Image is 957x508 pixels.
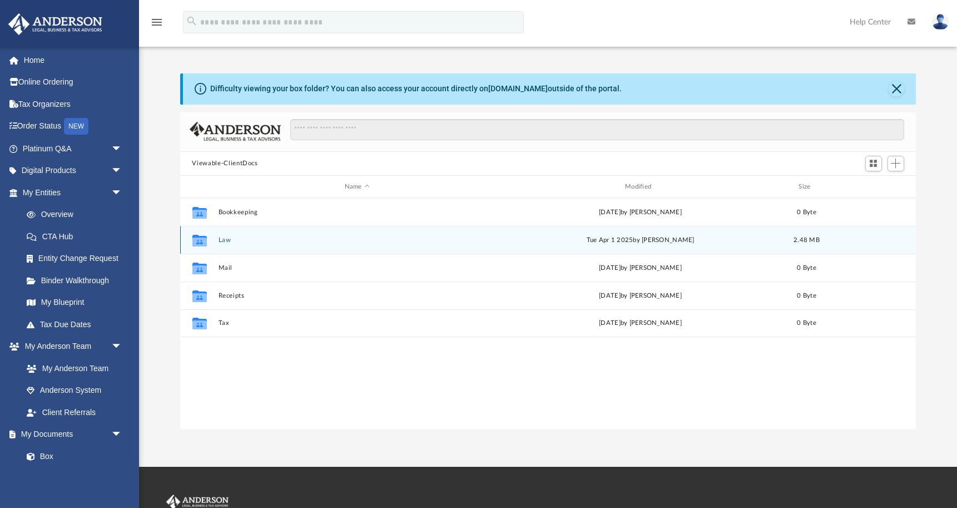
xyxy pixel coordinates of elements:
a: Overview [16,204,139,226]
a: My Anderson Teamarrow_drop_down [8,336,133,358]
div: [DATE] by [PERSON_NAME] [501,263,779,273]
a: Entity Change Request [16,248,139,270]
a: Tax Organizers [8,93,139,115]
a: CTA Hub [16,225,139,248]
button: Switch to Grid View [865,156,882,171]
a: Home [8,49,139,71]
span: arrow_drop_down [111,181,133,204]
div: [DATE] by [PERSON_NAME] [501,319,779,329]
div: id [834,182,911,192]
span: 2.48 MB [794,237,820,243]
div: grid [180,198,916,429]
a: My Documentsarrow_drop_down [8,423,133,446]
div: [DATE] by [PERSON_NAME] [501,291,779,301]
a: Anderson System [16,379,133,402]
img: User Pic [932,14,949,30]
i: search [186,15,198,27]
input: Search files and folders [290,119,904,140]
div: Size [784,182,829,192]
a: Platinum Q&Aarrow_drop_down [8,137,139,160]
div: id [185,182,212,192]
button: Close [889,81,904,97]
a: Binder Walkthrough [16,269,139,292]
button: Receipts [218,292,496,299]
button: Mail [218,264,496,272]
button: Add [887,156,904,171]
div: Tue Apr 1 2025 by [PERSON_NAME] [501,235,779,245]
a: Tax Due Dates [16,313,139,336]
a: My Blueprint [16,292,133,314]
span: 0 Byte [797,320,816,327]
a: Digital Productsarrow_drop_down [8,160,139,182]
button: Law [218,236,496,244]
a: My Anderson Team [16,357,128,379]
a: My Entitiesarrow_drop_down [8,181,139,204]
button: Viewable-ClientDocs [192,159,257,169]
div: Difficulty viewing your box folder? You can also access your account directly on outside of the p... [210,83,622,95]
img: Anderson Advisors Platinum Portal [5,13,106,35]
a: [DOMAIN_NAME] [488,84,548,93]
span: arrow_drop_down [111,137,133,160]
a: Box [16,445,128,467]
button: Tax [218,320,496,327]
a: Order StatusNEW [8,115,139,138]
div: NEW [64,118,88,135]
div: [DATE] by [PERSON_NAME] [501,208,779,218]
span: arrow_drop_down [111,336,133,358]
div: Name [217,182,496,192]
span: arrow_drop_down [111,160,133,183]
i: menu [150,16,163,29]
a: Client Referrals [16,401,133,423]
span: 0 Byte [797,293,816,299]
button: Bookkeeping [218,209,496,216]
span: 0 Byte [797,209,816,215]
div: Modified [501,182,780,192]
span: 0 Byte [797,265,816,271]
a: Meeting Minutes [16,467,133,490]
a: Online Ordering [8,71,139,93]
a: menu [150,21,163,29]
span: arrow_drop_down [111,423,133,446]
